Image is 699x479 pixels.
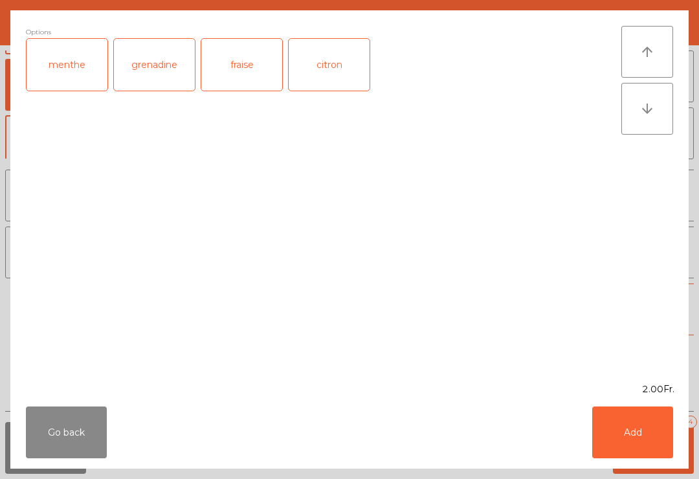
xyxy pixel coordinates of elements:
[114,39,195,91] div: grenadine
[10,383,689,396] div: 2.00Fr.
[639,101,655,117] i: arrow_downward
[26,26,51,38] span: Options
[639,44,655,60] i: arrow_upward
[201,39,282,91] div: fraise
[289,39,370,91] div: citron
[621,26,673,78] button: arrow_upward
[621,83,673,135] button: arrow_downward
[27,39,107,91] div: menthe
[26,407,107,458] button: Go back
[592,407,673,458] button: Add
